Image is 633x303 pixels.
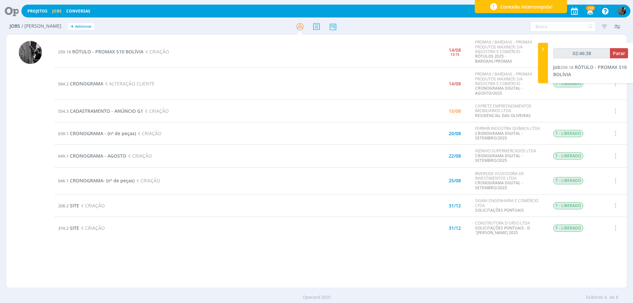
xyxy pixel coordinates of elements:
[58,130,136,136] a: 639.1CRONOGRAMA - (nº de peças)
[64,9,92,14] button: Conversas
[449,48,461,52] div: 14/08
[21,23,61,29] span: / [PERSON_NAME]
[10,23,20,29] span: Jobs
[475,171,543,191] div: RIVERSIDE ASSESSORIA DE INVESTIMENTOS LTDA
[613,50,625,56] span: Parar
[449,154,461,158] div: 22/08
[58,202,79,209] a: 208.2SITE
[58,203,69,209] span: 208.2
[553,177,583,184] span: T - LIBERADO
[616,294,618,301] span: 8
[586,294,603,301] span: Exibindo
[71,23,74,30] span: +
[475,149,543,163] div: VIZINHO SUPERMERCADOS LTDA
[586,6,595,11] span: +99
[143,108,169,114] span: CRIAÇÃO
[449,131,461,136] div: 20/08
[583,5,596,17] button: +99
[475,221,543,235] div: CONSTRUTORA D´URSO LTDA
[475,104,543,118] div: CAPRETZ EMPREENDIMENTOS IMOBILIARIOS LTDA
[103,80,155,87] span: ALTERAÇÃO CLIENTE
[605,294,607,301] span: 6
[618,7,626,15] img: P
[25,9,49,14] button: Projetos
[475,153,523,163] a: CRONOGRAMA DIGITAL - SETEMBRO/2025
[475,113,531,118] a: RESIDENCIAL DAS OLIVEIRAS
[70,130,136,136] span: CRONOGRAMA - (nº de peças)
[50,9,64,14] button: Jobs
[449,226,461,230] div: 31/12
[58,49,71,55] span: 259.18
[530,21,596,32] input: Busca
[475,225,530,235] a: SOLICITAÇÕES PONTUAIS - D´[PERSON_NAME] 2025
[135,177,160,184] span: CRIAÇÃO
[475,198,543,213] div: SIGMA ENGENHARIA E COMÉRCIO LTDA
[475,131,523,141] a: CRONOGRAMA DIGITAL - SETEMBRO/2025
[58,81,69,87] span: 564.2
[58,178,69,184] span: 646.1
[126,153,152,159] span: CRIAÇÃO
[79,225,105,231] span: CRIAÇÃO
[553,64,627,77] span: RÓTULO - PROMAX S10 BOLÍVIA
[19,41,42,64] img: P
[58,108,69,114] span: 554.3
[58,177,135,184] a: 646.1CRONOGRAMA- (nº de peças)
[136,130,162,136] span: CRIAÇÃO
[475,72,543,96] div: PROMAX / BARDAHL - PROMAX PRODUTOS MÁXIMOS S/A INDÚSTRIA E COMÉRCIO
[58,225,69,231] span: 374.2
[610,48,628,58] button: Parar
[75,24,92,29] span: Adicionar
[72,48,143,55] span: RÓTULO - PROMAX S10 BOLÍVIA
[58,225,79,231] a: 374.2SITE
[449,109,461,113] div: 15/08
[475,180,523,190] a: CRONOGRAMA DIGITAL - SETEMBRO/2025
[79,202,105,209] span: CRIAÇÃO
[475,207,524,213] a: SOLICITAÇÕES PONTUAIS
[449,203,461,208] div: 31/12
[610,294,615,301] span: de
[70,225,79,231] span: SITE
[143,48,169,55] span: CRIAÇÃO
[70,202,79,209] span: SITE
[27,8,47,14] a: Projetos
[70,177,135,184] span: CRONOGRAMA- (nº de peças)
[618,5,626,17] button: P
[449,81,461,86] div: 14/08
[58,131,69,136] span: 639.1
[553,64,627,77] a: Job259.18RÓTULO - PROMAX S10 BOLÍVIA
[58,153,69,159] span: 649.1
[475,40,543,64] div: PROMAX / BARDAHL - PROMAX PRODUTOS MÁXIMOS S/A INDÚSTRIA E COMÉRCIO
[70,80,103,87] span: CRONOGRAMA
[475,53,512,64] a: RÓTULOS 2025 - BARDAHL/PROMAX
[70,153,126,159] span: CRONOGRAMA - AGOSTO
[58,108,143,114] a: 554.3CADASTRAMENTO - ANÚNCIO G1
[68,23,94,30] button: +Adicionar
[553,80,583,87] span: T - LIBERADO
[450,52,459,56] div: 13:15
[553,130,583,137] span: T - LIBERADO
[52,8,62,14] a: Jobs
[70,108,143,114] span: CADASTRAMENTO - ANÚNCIO G1
[58,48,143,55] a: 259.18RÓTULO - PROMAX S10 BOLÍVIA
[58,80,103,87] a: 564.2CRONOGRAMA
[58,153,126,159] a: 649.1CRONOGRAMA - AGOSTO
[475,126,543,140] div: FERRARI INDÚSTRIA QUÍMICA LTDA
[560,64,573,70] span: 259.18
[66,8,90,14] a: Conversas
[475,85,523,96] a: CRONOGRAMA DIGITAL - AGOSTO/2025
[553,202,583,209] span: T - LIBERADO
[553,225,583,232] span: T - LIBERADO
[449,178,461,183] div: 25/08
[553,152,583,160] span: T - LIBERADO
[500,3,553,10] span: Conexão interrompida!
